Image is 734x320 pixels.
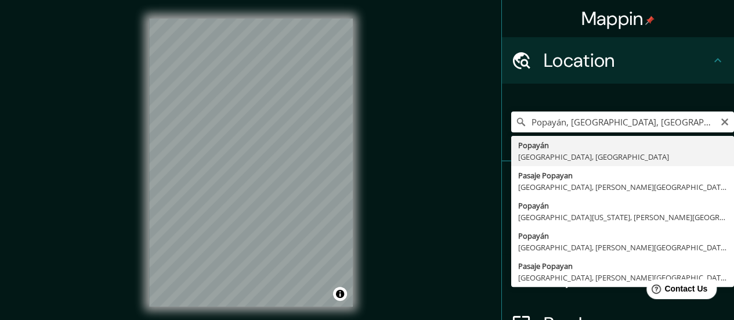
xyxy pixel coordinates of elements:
div: Location [502,37,734,84]
h4: Layout [544,266,711,289]
div: Layout [502,254,734,301]
div: Popayán [518,230,727,242]
div: Popayán [518,200,727,211]
div: Style [502,208,734,254]
h4: Location [544,49,711,72]
iframe: Help widget launcher [631,275,721,307]
input: Pick your city or area [511,112,734,132]
div: Pins [502,161,734,208]
img: pin-icon.png [645,16,655,25]
div: Popayán [518,139,727,151]
div: [GEOGRAPHIC_DATA], [PERSON_NAME][GEOGRAPHIC_DATA] 8700000, [GEOGRAPHIC_DATA] [518,272,727,283]
button: Clear [720,116,729,127]
div: [GEOGRAPHIC_DATA], [PERSON_NAME][GEOGRAPHIC_DATA] 7910000, [GEOGRAPHIC_DATA] [518,181,727,193]
div: Pasaje Popayan [518,170,727,181]
div: Pasaje Popayan [518,260,727,272]
button: Toggle attribution [333,287,347,301]
canvas: Map [149,19,353,307]
div: [GEOGRAPHIC_DATA], [PERSON_NAME][GEOGRAPHIC_DATA] 9160000, [GEOGRAPHIC_DATA] [518,242,727,253]
div: [GEOGRAPHIC_DATA][US_STATE], [PERSON_NAME][GEOGRAPHIC_DATA] 8240000, [GEOGRAPHIC_DATA] [518,211,727,223]
h4: Mappin [581,7,655,30]
div: [GEOGRAPHIC_DATA], [GEOGRAPHIC_DATA] [518,151,727,163]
